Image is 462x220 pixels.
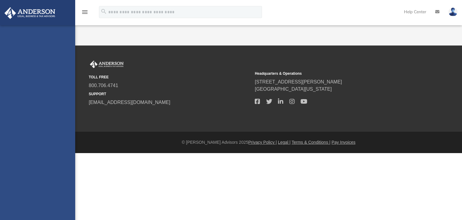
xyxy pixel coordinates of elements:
[100,8,107,15] i: search
[255,86,332,92] a: [GEOGRAPHIC_DATA][US_STATE]
[81,11,88,16] a: menu
[89,83,118,88] a: 800.706.4741
[331,140,355,145] a: Pay Invoices
[81,8,88,16] i: menu
[255,79,342,84] a: [STREET_ADDRESS][PERSON_NAME]
[248,140,277,145] a: Privacy Policy |
[89,74,251,80] small: TOLL FREE
[89,91,251,97] small: SUPPORT
[3,7,57,19] img: Anderson Advisors Platinum Portal
[89,100,170,105] a: [EMAIL_ADDRESS][DOMAIN_NAME]
[278,140,291,145] a: Legal |
[448,8,457,16] img: User Pic
[89,61,125,68] img: Anderson Advisors Platinum Portal
[255,71,417,76] small: Headquarters & Operations
[75,139,462,146] div: © [PERSON_NAME] Advisors 2025
[292,140,331,145] a: Terms & Conditions |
